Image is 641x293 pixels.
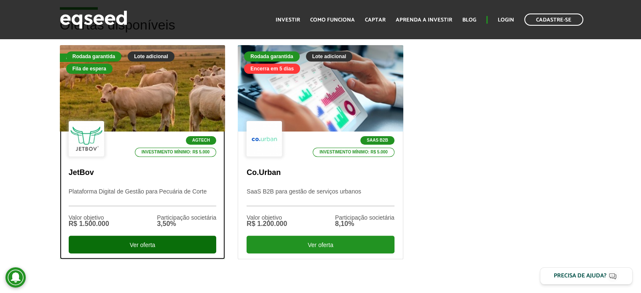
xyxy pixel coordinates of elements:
[69,215,109,220] div: Valor objetivo
[69,220,109,227] div: R$ 1.500.000
[313,148,394,157] p: Investimento mínimo: R$ 5.000
[69,168,217,177] p: JetBov
[365,17,386,23] a: Captar
[498,17,514,23] a: Login
[157,220,216,227] div: 3,50%
[157,215,216,220] div: Participação societária
[335,215,394,220] div: Participação societária
[360,136,394,145] p: SaaS B2B
[135,148,217,157] p: Investimento mínimo: R$ 5.000
[247,215,287,220] div: Valor objetivo
[276,17,300,23] a: Investir
[128,51,174,62] div: Lote adicional
[335,220,394,227] div: 8,10%
[310,17,355,23] a: Como funciona
[69,188,217,206] p: Plataforma Digital de Gestão para Pecuária de Corte
[60,8,127,31] img: EqSeed
[247,168,394,177] p: Co.Urban
[524,13,583,26] a: Cadastre-se
[244,51,299,62] div: Rodada garantida
[244,64,300,74] div: Encerra em 5 dias
[462,17,476,23] a: Blog
[66,64,113,74] div: Fila de espera
[247,188,394,206] p: SaaS B2B para gestão de serviços urbanos
[247,236,394,253] div: Ver oferta
[60,54,107,62] div: Fila de espera
[247,220,287,227] div: R$ 1.200.000
[69,236,217,253] div: Ver oferta
[186,136,216,145] p: Agtech
[238,45,403,259] a: Rodada garantida Lote adicional Encerra em 5 dias SaaS B2B Investimento mínimo: R$ 5.000 Co.Urban...
[306,51,353,62] div: Lote adicional
[396,17,452,23] a: Aprenda a investir
[66,51,121,62] div: Rodada garantida
[60,45,225,259] a: Fila de espera Rodada garantida Lote adicional Fila de espera Agtech Investimento mínimo: R$ 5.00...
